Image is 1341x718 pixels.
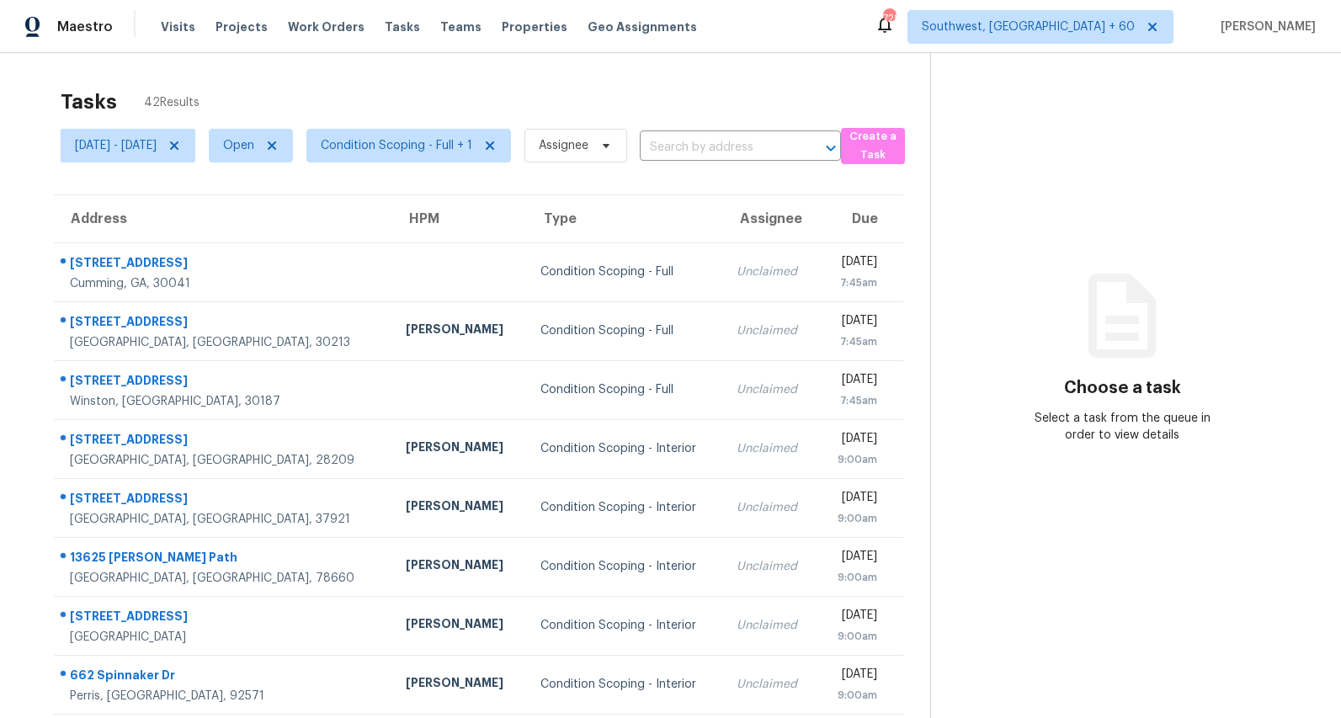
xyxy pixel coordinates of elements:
div: Condition Scoping - Full [540,381,710,398]
span: Properties [502,19,567,35]
div: [GEOGRAPHIC_DATA], [GEOGRAPHIC_DATA], 37921 [70,511,379,528]
span: Condition Scoping - Full + 1 [321,137,472,154]
span: Projects [216,19,268,35]
div: 9:00am [832,687,877,704]
div: [DATE] [832,548,877,569]
div: [DATE] [832,607,877,628]
div: [GEOGRAPHIC_DATA], [GEOGRAPHIC_DATA], 30213 [70,334,379,351]
div: Select a task from the queue in order to view details [1027,410,1219,444]
div: [PERSON_NAME] [406,615,514,636]
div: Unclaimed [737,499,804,516]
div: Cumming, GA, 30041 [70,275,379,292]
div: Condition Scoping - Interior [540,617,710,634]
input: Search by address [640,135,794,161]
div: [STREET_ADDRESS] [70,490,379,511]
div: Winston, [GEOGRAPHIC_DATA], 30187 [70,393,379,410]
div: [DATE] [832,666,877,687]
span: Southwest, [GEOGRAPHIC_DATA] + 60 [922,19,1135,35]
th: HPM [392,195,527,242]
div: [GEOGRAPHIC_DATA], [GEOGRAPHIC_DATA], 78660 [70,570,379,587]
div: [STREET_ADDRESS] [70,313,379,334]
div: 9:00am [832,569,877,586]
div: 7:45am [832,392,877,409]
div: Condition Scoping - Full [540,263,710,280]
div: [GEOGRAPHIC_DATA], [GEOGRAPHIC_DATA], 28209 [70,452,379,469]
div: 9:00am [832,451,877,468]
span: Work Orders [288,19,365,35]
div: Condition Scoping - Interior [540,499,710,516]
h2: Tasks [61,93,117,110]
div: 9:00am [832,628,877,645]
div: Unclaimed [737,440,804,457]
div: [DATE] [832,489,877,510]
span: Create a Task [849,127,897,166]
div: [PERSON_NAME] [406,674,514,695]
th: Assignee [723,195,817,242]
div: Condition Scoping - Interior [540,558,710,575]
span: Tasks [385,21,420,33]
div: [STREET_ADDRESS] [70,372,379,393]
div: [PERSON_NAME] [406,497,514,519]
span: Maestro [57,19,113,35]
th: Address [54,195,392,242]
div: [STREET_ADDRESS] [70,431,379,452]
div: 662 Spinnaker Dr [70,667,379,688]
div: [DATE] [832,371,877,392]
span: [PERSON_NAME] [1214,19,1316,35]
span: [DATE] - [DATE] [75,137,157,154]
div: Condition Scoping - Interior [540,440,710,457]
div: [GEOGRAPHIC_DATA] [70,629,379,646]
div: Unclaimed [737,617,804,634]
div: 728 [883,10,895,27]
div: [PERSON_NAME] [406,321,514,342]
div: Unclaimed [737,381,804,398]
span: Geo Assignments [588,19,697,35]
div: [DATE] [832,312,877,333]
div: [DATE] [832,430,877,451]
span: 42 Results [144,94,200,111]
span: Visits [161,19,195,35]
div: [DATE] [832,253,877,274]
div: Unclaimed [737,676,804,693]
div: Condition Scoping - Full [540,322,710,339]
div: 9:00am [832,510,877,527]
span: Teams [440,19,482,35]
div: Unclaimed [737,322,804,339]
div: [STREET_ADDRESS] [70,254,379,275]
div: Perris, [GEOGRAPHIC_DATA], 92571 [70,688,379,705]
div: [STREET_ADDRESS] [70,608,379,629]
div: 13625 [PERSON_NAME] Path [70,549,379,570]
div: Unclaimed [737,558,804,575]
span: Open [223,137,254,154]
div: [PERSON_NAME] [406,556,514,577]
th: Type [527,195,724,242]
span: Assignee [539,137,588,154]
h3: Choose a task [1064,380,1181,396]
button: Open [819,136,843,160]
div: Unclaimed [737,263,804,280]
div: [PERSON_NAME] [406,439,514,460]
div: 7:45am [832,333,877,350]
div: 7:45am [832,274,877,291]
div: Condition Scoping - Interior [540,676,710,693]
button: Create a Task [841,128,905,164]
th: Due [818,195,903,242]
